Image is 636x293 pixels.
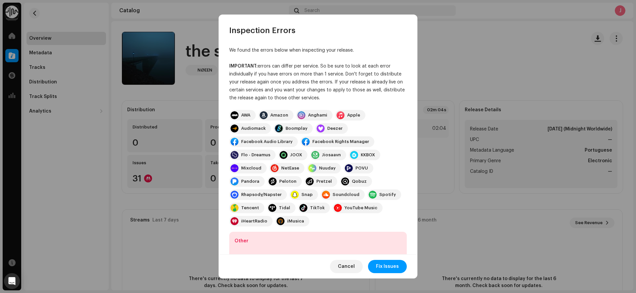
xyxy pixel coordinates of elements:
span: Inspection Errors [229,25,295,36]
b: Other [235,239,248,243]
div: Facebook Audio Library [241,139,292,144]
div: Nuuday [319,166,336,171]
div: Deezer [327,126,343,131]
div: Snap [301,192,313,197]
div: Boomplay [286,126,307,131]
div: Tidal [279,205,290,211]
button: Cancel [330,260,363,273]
div: errors can differ per service. So be sure to look at each error individually if you have errors o... [229,62,407,102]
div: JOOX [290,152,302,158]
div: Peloton [279,179,296,184]
div: Pandora [241,179,259,184]
div: KKBOX [361,152,375,158]
div: Mixcloud [241,166,261,171]
div: Pretzel [316,179,332,184]
div: Spotify [379,192,396,197]
div: TikTok [310,205,325,211]
div: Rhapsody/Napster [241,192,282,197]
div: Tencent [241,205,259,211]
div: AI detected on the release ElevenLabsMusic please contact [EMAIL_ADDRESS][DOMAIN_NAME] with furth... [235,253,401,277]
div: NetEase [281,166,299,171]
div: AWA [241,113,250,118]
button: Fix Issues [368,260,407,273]
div: Qobuz [352,179,367,184]
div: We found the errors below when inspecting your release. [229,46,407,54]
div: POVU [355,166,368,171]
div: iHeartRadio [241,219,267,224]
div: iMusica [287,219,304,224]
div: Soundcloud [333,192,359,197]
div: Facebook Rights Manager [312,139,369,144]
div: Apple [347,113,360,118]
span: Fix Issues [376,260,399,273]
div: Jiosaavn [322,152,341,158]
div: Audiomack [241,126,266,131]
div: Amazon [270,113,288,118]
div: Flo - Dreamus [241,152,270,158]
div: Open Intercom Messenger [4,273,20,289]
strong: IMPORTANT: [229,64,258,69]
span: Cancel [338,260,355,273]
div: YouTube Music [344,205,377,211]
div: Anghami [308,113,327,118]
